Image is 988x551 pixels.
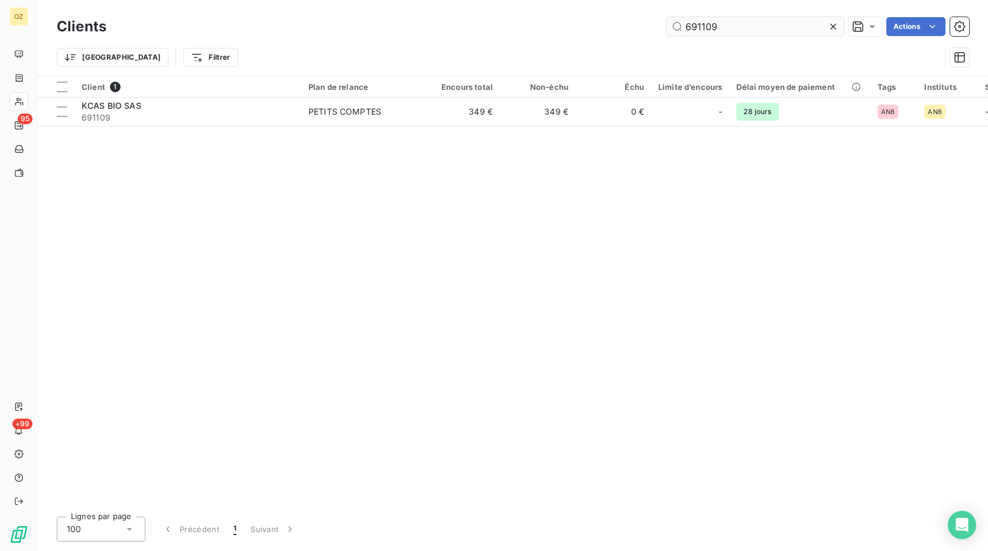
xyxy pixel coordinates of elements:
div: Encours total [431,82,493,92]
div: Tags [877,82,911,92]
span: AN8 [881,108,895,115]
div: OZ [9,7,28,26]
div: Open Intercom Messenger [948,511,976,539]
div: Non-échu [507,82,568,92]
span: KCAS BIO SAS [82,101,141,111]
span: AN8 [928,108,941,115]
h3: Clients [57,16,106,37]
span: 691109 [82,112,294,124]
span: 28 jours [736,103,778,121]
span: 100 [67,523,81,535]
button: 1 [226,517,243,542]
div: Échu [583,82,644,92]
input: Rechercher [667,17,844,36]
button: [GEOGRAPHIC_DATA] [57,48,168,67]
span: 1 [233,523,236,535]
span: Client [82,82,105,92]
div: Délai moyen de paiement [736,82,863,92]
button: Actions [886,17,945,36]
button: Précédent [155,517,226,542]
span: - [719,106,722,118]
img: Logo LeanPay [9,525,28,544]
div: PETITS COMPTES [308,106,381,118]
span: +99 [12,419,32,429]
button: Filtrer [183,48,238,67]
td: 349 € [424,98,500,126]
span: 95 [18,114,32,124]
div: Instituts [924,82,970,92]
td: 349 € [500,98,576,126]
div: Limite d’encours [658,82,722,92]
div: Plan de relance [308,82,417,92]
span: 1 [110,82,121,92]
td: 0 € [576,98,651,126]
button: Suivant [243,517,303,542]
